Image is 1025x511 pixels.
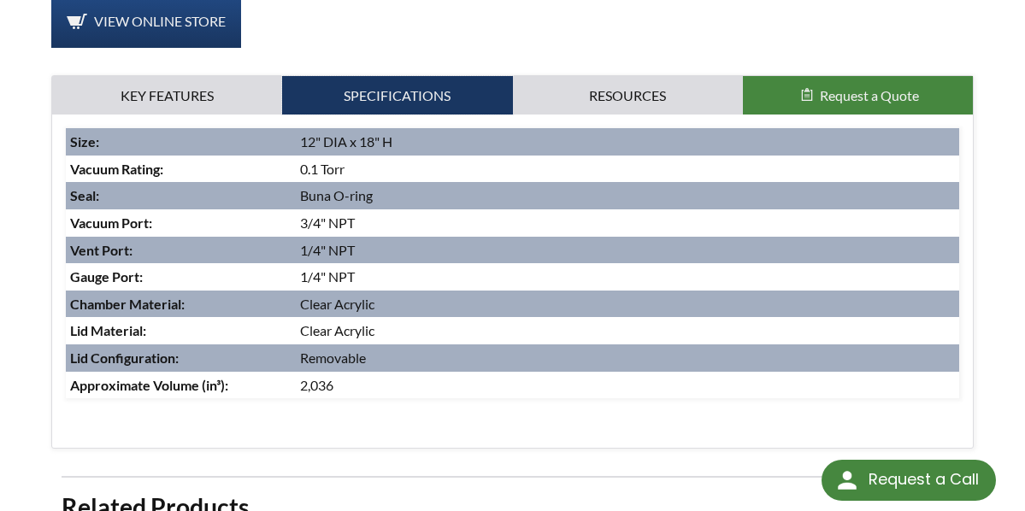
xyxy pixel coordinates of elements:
td: : [66,291,296,318]
td: Clear Acrylic [296,291,959,318]
img: round button [834,467,861,494]
strong: Lid Configuration [70,349,175,366]
td: : [66,128,296,156]
a: Key Features [52,76,282,115]
td: 2,036 [296,372,959,399]
strong: Vacuum Rating [70,161,160,177]
strong: Size [70,133,96,150]
td: : [66,209,296,237]
td: : [66,372,296,399]
a: Specifications [282,76,512,115]
td: : [66,317,296,344]
td: Clear Acrylic [296,317,959,344]
td: : [66,237,296,264]
span: View Online Store [94,13,226,29]
strong: Vent Port [70,242,129,258]
td: 0.1 Torr [296,156,959,183]
button: Request a Quote [743,76,973,115]
td: 1/4" NPT [296,237,959,264]
td: 1/4" NPT [296,263,959,291]
a: Resources [513,76,743,115]
td: : [66,156,296,183]
td: 12" DIA x 18" H [296,128,959,156]
strong: Approximate Volume (in³) [70,377,225,393]
strong: Vacuum Port [70,214,149,231]
strong: Chamber Material [70,296,181,312]
div: Request a Call [869,460,979,499]
strong: Gauge Port [70,268,139,285]
td: : [66,182,296,209]
span: Request a Quote [820,87,919,103]
td: Buna O-ring [296,182,959,209]
td: 3/4" NPT [296,209,959,237]
td: : [66,263,296,291]
div: Request a Call [822,460,996,501]
strong: Seal [70,187,96,203]
td: Removable [296,344,959,372]
td: : [66,344,296,372]
strong: Lid Material [70,322,143,338]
